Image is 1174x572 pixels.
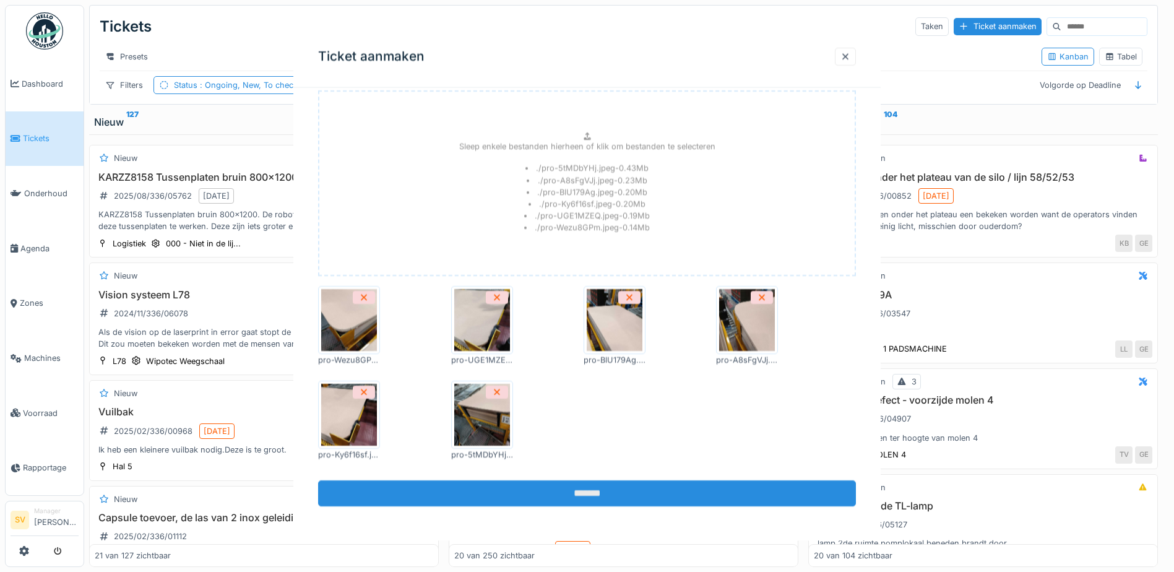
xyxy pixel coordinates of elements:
p: Sleep enkele bestanden hierheen of klik om bestanden te selecteren [459,141,715,152]
li: ./pro-5tMDbYHj.jpeg - 0.43 Mb [525,162,649,174]
div: pro-A8sFgVJj.jpeg [716,354,778,366]
div: pro-UGE1MZEQ.jpeg [451,354,513,366]
div: pro-Wezu8GPm.jpeg [318,354,380,366]
img: 598f0u8jncvbua1hxiu9b43mzd1o [321,289,377,351]
li: ./pro-BlU179Ag.jpeg - 0.20 Mb [527,186,648,197]
img: bsiln4gq6c2ixr8ugd1z1q5aguki [321,384,377,446]
img: lv5pvgsmqsp310kp7ohgaj8bglhd [719,289,775,351]
div: pro-BlU179Ag.jpeg [584,354,645,366]
li: ./pro-Ky6f16sf.jpeg - 0.20 Mb [529,198,646,210]
li: ./pro-A8sFgVJj.jpeg - 0.23 Mb [527,174,647,186]
li: ./pro-Wezu8GPm.jpeg - 0.14 Mb [524,222,650,233]
div: pro-Ky6f16sf.jpeg [318,449,380,461]
h3: Ticket aanmaken [318,49,425,64]
li: ./pro-UGE1MZEQ.jpeg - 0.19 Mb [524,210,650,222]
div: pro-5tMDbYHj.jpeg [451,449,513,461]
img: ibjy5s06ldbsooupt1ic1kjds04n [587,289,642,351]
img: z0nn06s65pmazw0jv5f3834qezwt [454,289,510,351]
img: j2ys1wopujd0pcfy3wiuc9fqheka [454,384,510,446]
